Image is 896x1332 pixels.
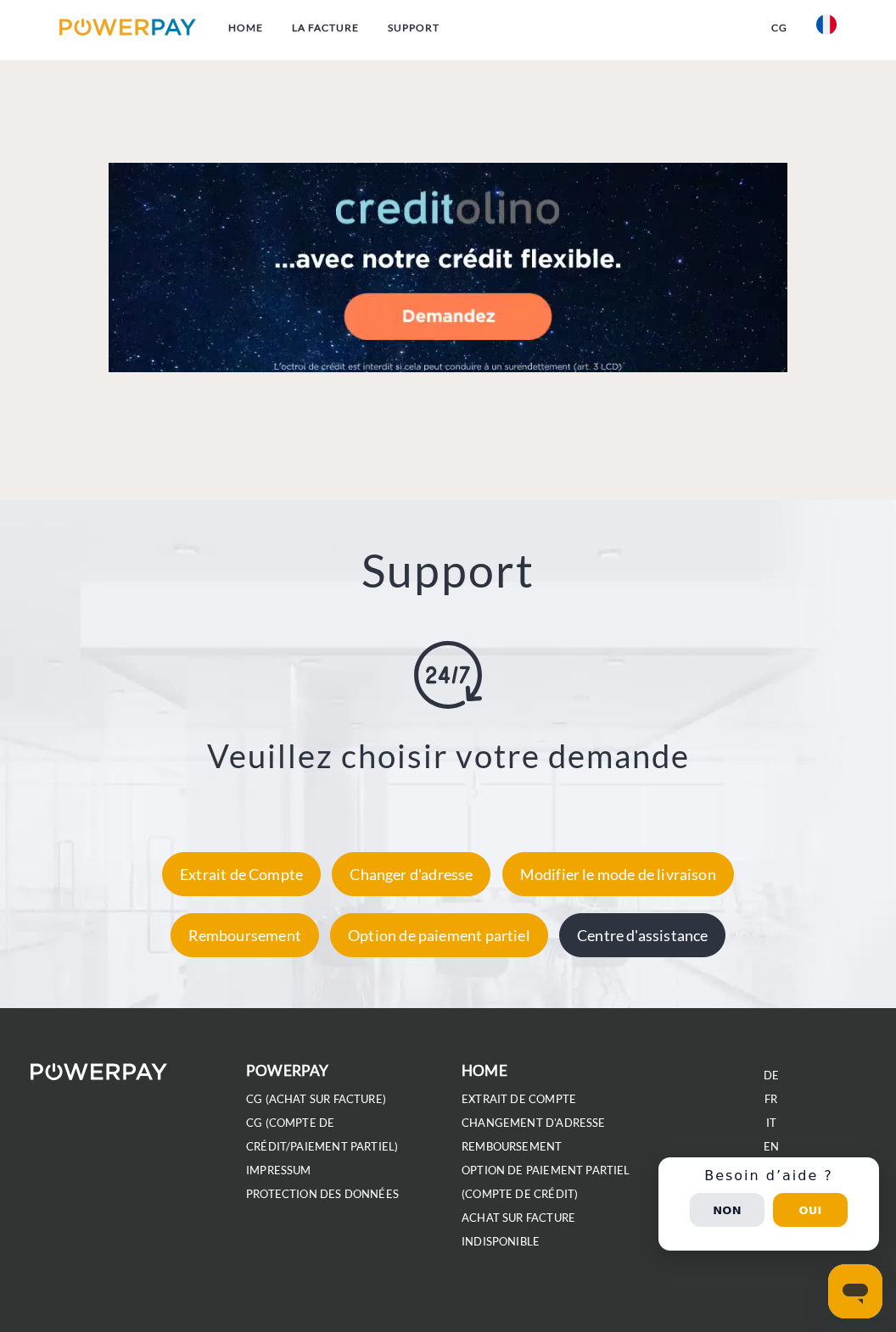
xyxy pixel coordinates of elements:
a: REMBOURSEMENT [462,1140,562,1154]
a: FR [764,1092,777,1106]
iframe: Bouton de lancement de la fenêtre de messagerie [828,1264,882,1318]
a: DE [764,1068,779,1083]
a: CG (Compte de crédit/paiement partiel) [246,1116,398,1154]
div: Changer d'adresse [332,852,490,896]
a: CG (achat sur facture) [246,1092,386,1106]
b: POWERPAY [246,1062,328,1079]
div: Centre d'assistance [559,913,725,957]
button: Oui [773,1193,848,1227]
a: EXTRAIT DE COMPTE [462,1092,576,1106]
h2: Support [8,542,888,599]
a: IMPRESSUM [246,1163,311,1178]
a: Support [373,13,454,43]
a: Option de paiement partiel [326,926,552,945]
img: logo-powerpay.svg [59,19,196,36]
a: Changer d'adresse [328,865,495,883]
a: Home [214,13,277,43]
img: online-shopping.svg [414,641,482,709]
a: PROTECTION DES DONNÉES [246,1187,399,1201]
b: Home [462,1062,507,1079]
button: Non [690,1193,764,1227]
a: IT [766,1116,776,1130]
a: Changement d'adresse [462,1116,606,1130]
h3: Besoin d’aide ? [669,1168,869,1184]
h3: Veuillez choisir votre demande [8,736,888,777]
a: LA FACTURE [277,13,373,43]
div: Schnellhilfe [658,1157,879,1251]
img: logo-powerpay-white.svg [31,1063,167,1080]
div: Option de paiement partiel [330,913,548,957]
a: Modifier le mode de livraison [498,865,738,883]
div: Remboursement [171,913,319,957]
a: Remboursement [166,926,323,945]
img: fr [816,14,837,35]
a: OPTION DE PAIEMENT PARTIEL (Compte de crédit) [462,1163,630,1201]
a: CG [757,13,802,43]
div: Modifier le mode de livraison [502,852,734,896]
a: Fallback Image [104,163,793,372]
div: Extrait de Compte [162,852,321,896]
a: EN [764,1140,779,1154]
a: ACHAT SUR FACTURE INDISPONIBLE [462,1211,575,1249]
a: Extrait de Compte [158,865,325,883]
a: Centre d'assistance [555,926,730,945]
